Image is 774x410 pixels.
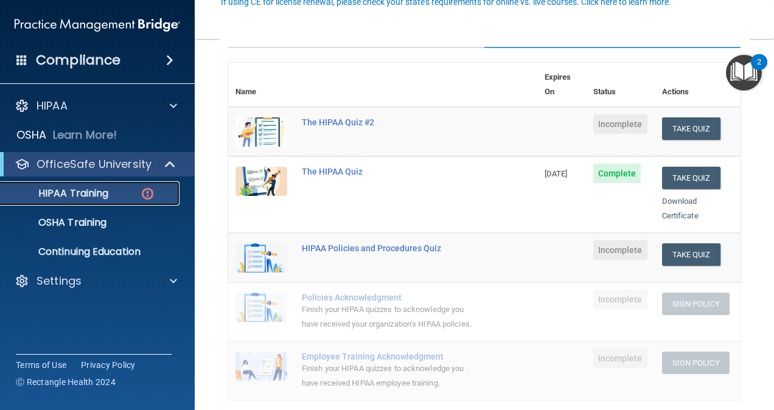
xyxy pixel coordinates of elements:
[302,302,476,332] div: Finish your HIPAA quizzes to acknowledge you have received your organization’s HIPAA policies.
[8,246,174,258] p: Continuing Education
[37,99,68,113] p: HIPAA
[726,55,762,91] button: Open Resource Center, 2 new notifications
[53,128,117,142] p: Learn More!
[757,62,761,78] div: 2
[662,352,730,374] button: Sign Policy
[15,13,180,37] img: PMB logo
[302,243,476,253] div: HIPAA Policies and Procedures Quiz
[302,293,476,302] div: Policies Acknowledgment
[662,243,720,266] button: Take Quiz
[15,99,177,113] a: HIPAA
[302,352,476,361] div: Employee Training Acknowledgment
[36,52,120,69] h4: Compliance
[16,128,47,142] p: OSHA
[586,63,655,107] th: Status
[140,186,155,201] img: danger-circle.6113f641.png
[81,359,136,371] a: Privacy Policy
[16,376,116,388] span: Ⓒ Rectangle Health 2024
[302,117,476,127] div: The HIPAA Quiz #2
[8,187,108,200] p: HIPAA Training
[662,196,699,220] a: Download Certificate
[537,63,586,107] th: Expires On
[593,240,647,260] span: Incomplete
[662,117,720,140] button: Take Quiz
[593,114,647,134] span: Incomplete
[593,290,647,309] span: Incomplete
[655,63,741,107] th: Actions
[37,274,82,288] p: Settings
[302,361,476,391] div: Finish your HIPAA quizzes to acknowledge you have received HIPAA employee training.
[37,157,152,172] p: OfficeSafe University
[593,349,647,368] span: Incomplete
[8,217,106,229] p: OSHA Training
[16,359,66,371] a: Terms of Use
[15,274,177,288] a: Settings
[228,63,295,107] th: Name
[593,164,641,183] span: Complete
[545,169,568,178] span: [DATE]
[302,167,476,176] div: The HIPAA Quiz
[15,157,176,172] a: OfficeSafe University
[662,293,730,315] button: Sign Policy
[662,167,720,189] button: Take Quiz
